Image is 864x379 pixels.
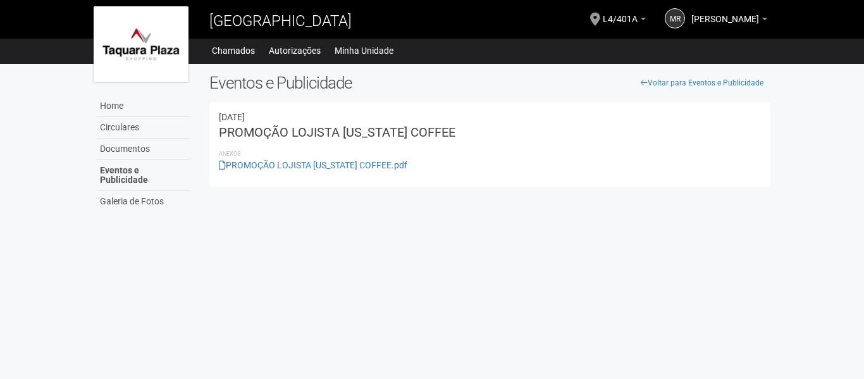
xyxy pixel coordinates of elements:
[335,42,393,59] a: Minha Unidade
[691,16,767,26] a: [PERSON_NAME]
[269,42,321,59] a: Autorizações
[691,2,759,24] span: Marcelo Ramos
[603,2,638,24] span: L4/401A
[212,42,255,59] a: Chamados
[219,148,761,159] li: Anexos
[97,160,190,191] a: Eventos e Publicidade
[97,117,190,139] a: Circulares
[94,6,188,82] img: logo.jpg
[219,160,407,170] a: PROMOÇÃO LOJISTA [US_STATE] COFFEE.pdf
[97,191,190,212] a: Galeria de Fotos
[219,126,761,139] h3: PROMOÇÃO LOJISTA [US_STATE] COFFEE
[209,73,770,92] h2: Eventos e Publicidade
[97,96,190,117] a: Home
[209,12,352,30] span: [GEOGRAPHIC_DATA]
[603,16,646,26] a: L4/401A
[665,8,685,28] a: MR
[97,139,190,160] a: Documentos
[219,111,761,123] div: 30/05/2025 20:52
[634,73,770,92] a: Voltar para Eventos e Publicidade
